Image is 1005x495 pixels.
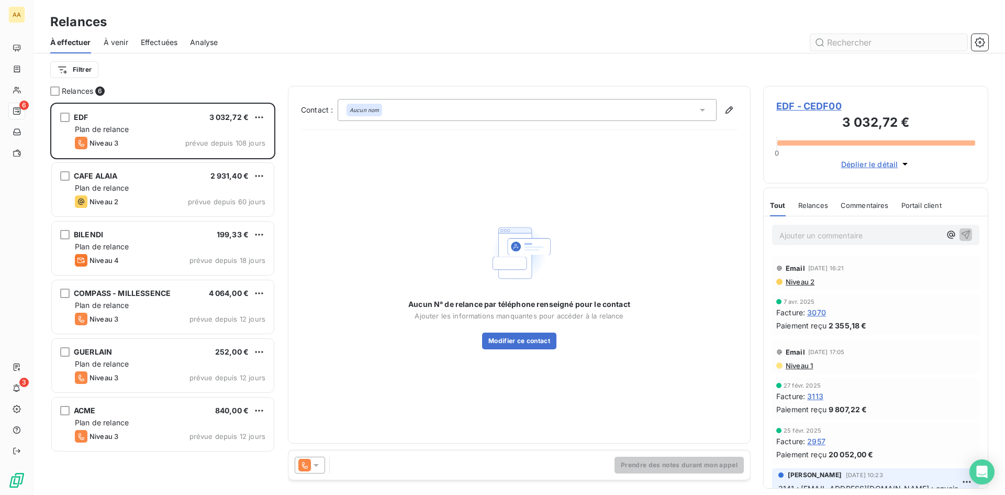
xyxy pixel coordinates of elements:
span: 3 032,72 € [209,113,249,122]
div: grid [50,103,275,495]
span: [DATE] 10:23 [846,472,883,478]
span: 20 052,00 € [829,449,874,460]
span: 0 [775,149,779,157]
span: Plan de relance [75,418,129,427]
span: Plan de relance [75,359,129,368]
span: Niveau 3 [90,315,118,323]
span: prévue depuis 60 jours [188,197,265,206]
span: 6 [95,86,105,96]
span: Analyse [190,37,218,48]
span: À effectuer [50,37,91,48]
span: Email [786,348,805,356]
span: BILENDI [74,230,103,239]
span: Paiement reçu [776,449,827,460]
span: Effectuées [141,37,178,48]
span: 3070 [807,307,826,318]
span: 840,00 € [215,406,249,415]
span: 25 févr. 2025 [784,427,821,434]
span: prévue depuis 12 jours [189,432,265,441]
span: prévue depuis 108 jours [185,139,265,147]
span: Plan de relance [75,301,129,310]
span: Plan de relance [75,183,129,192]
span: ACME [74,406,96,415]
span: Tout [770,201,786,210]
span: 4 064,00 € [209,289,249,298]
span: Facture : [776,436,805,447]
span: Ajouter les informations manquantes pour accéder à la relance [415,312,623,320]
span: CAFE ALAIA [74,171,118,180]
span: Paiement reçu [776,320,827,331]
span: 199,33 € [217,230,249,239]
span: COMPASS - MILLESSENCE [74,289,171,298]
span: 7 avr. 2025 [784,299,815,305]
span: Email [786,264,805,272]
span: Niveau 2 [785,278,814,286]
span: Facture : [776,391,805,402]
div: Open Intercom Messenger [969,459,995,485]
span: Facture : [776,307,805,318]
span: EDF [74,113,88,122]
label: Contact : [301,105,338,115]
span: Relances [798,201,828,210]
button: Filtrer [50,61,98,78]
button: Modifier ce contact [482,333,556,349]
em: Aucun nom [350,106,379,114]
span: 3113 [807,391,823,402]
span: 2 355,18 € [829,320,867,331]
span: Plan de relance [75,242,129,251]
span: 2 931,40 € [210,171,249,180]
span: [PERSON_NAME] [788,470,842,480]
span: Commentaires [841,201,889,210]
span: Niveau 4 [90,256,119,265]
h3: 3 032,72 € [776,113,975,134]
span: prévue depuis 18 jours [189,256,265,265]
span: Niveau 1 [785,361,813,370]
span: Paiement reçu [776,404,827,415]
span: À venir [104,37,128,48]
span: Niveau 2 [90,197,118,206]
span: [DATE] 16:21 [808,265,844,271]
img: Empty state [486,219,553,287]
span: Niveau 3 [90,373,118,382]
button: Déplier le détail [838,158,914,170]
span: Déplier le détail [841,159,898,170]
span: GUERLAIN [74,347,112,356]
span: Plan de relance [75,125,129,134]
button: Prendre des notes durant mon appel [615,457,744,474]
span: Niveau 3 [90,139,118,147]
span: prévue depuis 12 jours [189,315,265,323]
span: Aucun N° de relance par téléphone renseigné pour le contact [408,299,630,310]
span: 3 [19,378,29,387]
span: 27 févr. 2025 [784,382,821,389]
h3: Relances [50,13,107,31]
span: 9 807,22 € [829,404,867,415]
span: Portail client [901,201,942,210]
span: Relances [62,86,93,96]
span: [DATE] 17:05 [808,349,845,355]
input: Rechercher [810,34,967,51]
span: 252,00 € [215,347,249,356]
div: AA [8,6,25,23]
span: Niveau 3 [90,432,118,441]
img: Logo LeanPay [8,472,25,489]
span: 2957 [807,436,825,447]
span: prévue depuis 12 jours [189,373,265,382]
span: 6 [19,101,29,110]
span: EDF - CEDF00 [776,99,975,113]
